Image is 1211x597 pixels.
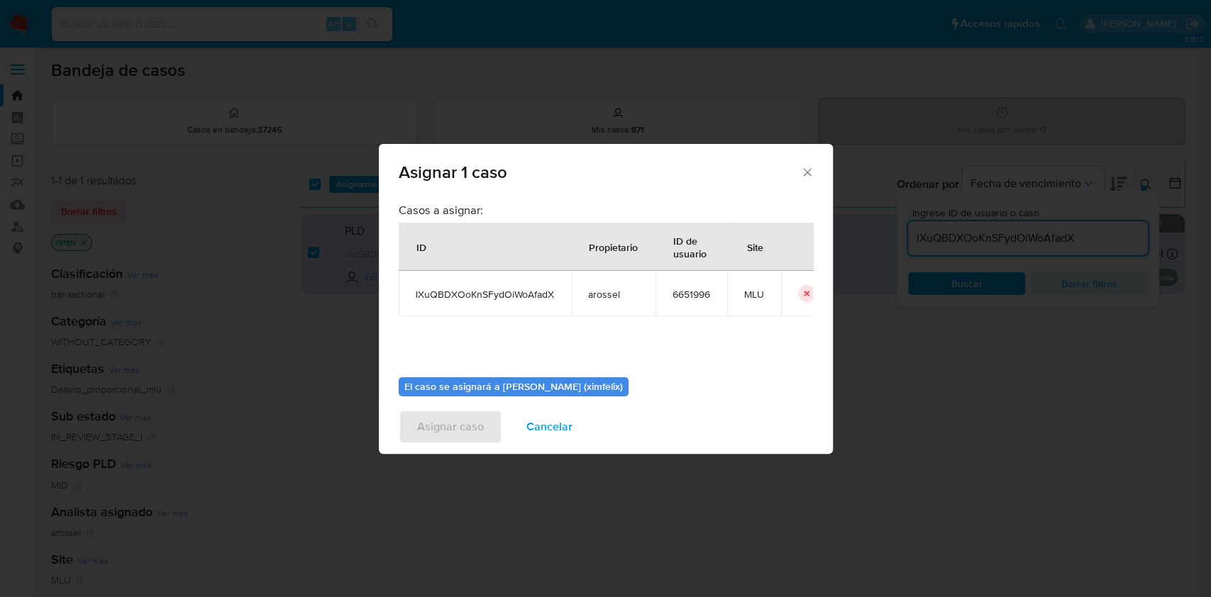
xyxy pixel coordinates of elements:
[399,230,443,264] div: ID
[416,288,554,301] span: lXuQBDXOoKnSFydOiWoAfadX
[656,223,726,270] div: ID de usuario
[508,410,591,444] button: Cancelar
[798,285,815,302] button: icon-button
[800,165,813,178] button: Cerrar ventana
[744,288,764,301] span: MLU
[399,203,813,217] h3: Casos a asignar:
[526,411,573,442] span: Cancelar
[730,230,780,264] div: Site
[404,379,623,394] b: El caso se asignará a [PERSON_NAME] (ximfelix)
[673,288,710,301] span: 6651996
[399,164,801,181] span: Asignar 1 caso
[379,144,833,454] div: assign-modal
[588,288,638,301] span: arossel
[572,230,655,264] div: Propietario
